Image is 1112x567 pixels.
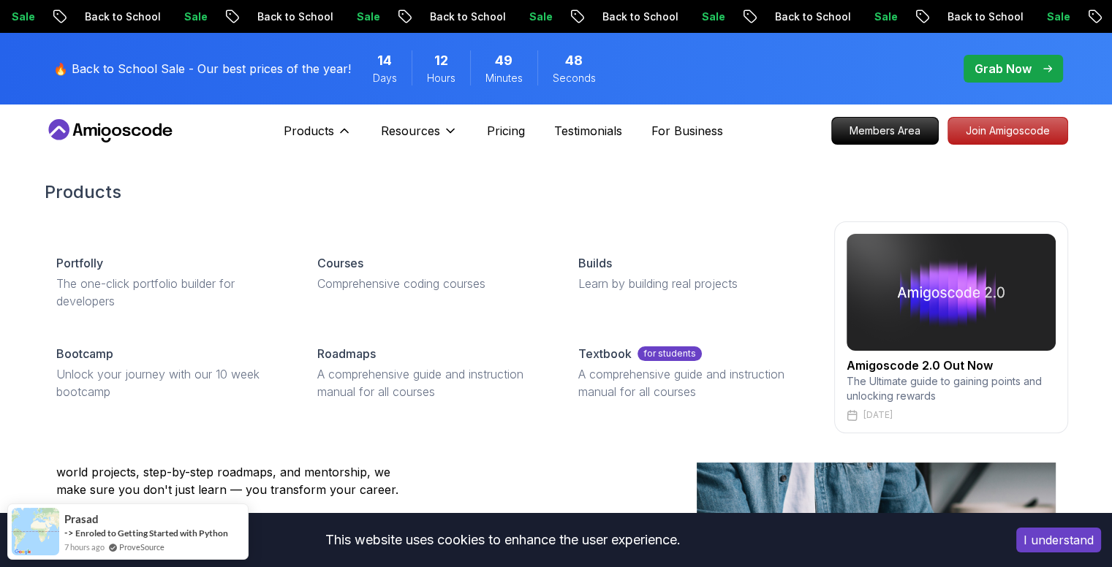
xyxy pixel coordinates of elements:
p: Back to School [994,9,1093,24]
a: BootcampUnlock your journey with our 10 week bootcamp [45,333,294,412]
span: Days [373,71,397,85]
p: Builds [578,254,612,272]
p: Roadmaps [317,345,376,362]
p: [DATE] [863,409,893,421]
img: amigoscode 2.0 [847,234,1056,351]
p: Back to School [648,9,748,24]
span: Hours [427,71,455,85]
a: amigoscode 2.0Amigoscode 2.0 Out NowThe Ultimate guide to gaining points and unlocking rewards[DATE] [834,221,1068,433]
span: Prasad [64,513,99,525]
a: Enroled to Getting Started with Python [75,528,228,539]
p: Bootcamp [56,345,113,362]
p: Textbook [578,345,632,362]
p: 🔥 Back to School Sale - Our best prices of the year! [53,60,351,77]
a: Members Area [831,117,939,145]
a: CoursesComprehensive coding courses [306,243,555,304]
span: 7 hours ago [64,541,105,553]
span: 48 Seconds [565,50,583,71]
p: A comprehensive guide and instruction manual for all courses [317,365,543,400]
button: Resources [381,122,458,151]
a: PortfollyThe one-click portfolio builder for developers [45,243,294,321]
div: This website uses cookies to enhance the user experience. [11,524,994,556]
p: Back to School [303,9,403,24]
p: Back to School [476,9,575,24]
button: Accept cookies [1016,528,1101,552]
a: BuildsLearn by building real projects [567,243,816,304]
p: Back to School [131,9,230,24]
a: ProveSource [119,541,164,553]
p: The one-click portfolio builder for developers [56,275,282,310]
span: Minutes [485,71,523,85]
p: Grab Now [975,60,1032,77]
p: Sale [58,9,105,24]
button: Products [284,122,352,151]
p: Sale [403,9,450,24]
p: Join Amigoscode [948,118,1067,144]
p: Unlock your journey with our 10 week bootcamp [56,365,282,400]
p: Comprehensive coding courses [317,275,543,292]
img: provesource social proof notification image [12,508,59,555]
span: Seconds [553,71,596,85]
p: The Ultimate guide to gaining points and unlocking rewards [847,374,1056,403]
p: Sale [575,9,622,24]
span: 49 Minutes [495,50,512,71]
span: 14 Days [377,50,392,71]
p: A comprehensive guide and instruction manual for all courses [578,365,804,400]
p: for students [638,346,702,361]
p: Courses [317,254,363,272]
p: Sale [230,9,277,24]
span: -> [64,527,74,539]
p: Amigoscode has helped thousands of developers land roles at Amazon, Starling Bank, Mercado Livre,... [56,428,407,498]
h2: Amigoscode 2.0 Out Now [847,357,1056,374]
a: Pricing [487,122,525,140]
p: Sale [920,9,967,24]
p: Learn by building real projects [578,275,804,292]
p: Back to School [821,9,920,24]
p: Members Area [832,118,938,144]
a: Textbookfor studentsA comprehensive guide and instruction manual for all courses [567,333,816,412]
a: For Business [651,122,723,140]
a: RoadmapsA comprehensive guide and instruction manual for all courses [306,333,555,412]
p: Sale [748,9,795,24]
span: 12 Hours [434,50,448,71]
a: Join Amigoscode [948,117,1068,145]
a: Testimonials [554,122,622,140]
h2: Products [45,180,1068,204]
p: Resources [381,122,440,140]
p: Products [284,122,334,140]
p: Portfolly [56,254,103,272]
